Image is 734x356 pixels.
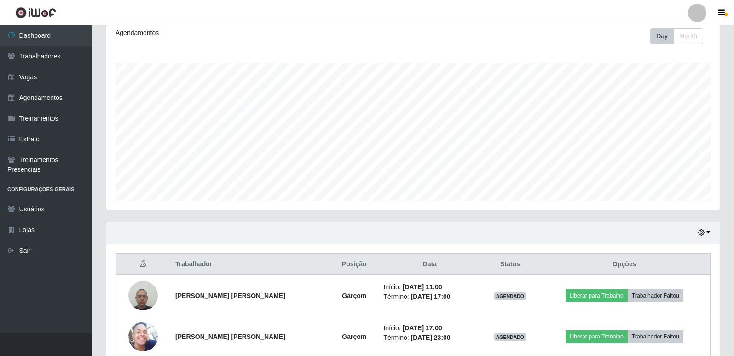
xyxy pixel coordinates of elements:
[628,289,683,302] button: Trabalhador Faltou
[175,333,285,340] strong: [PERSON_NAME] [PERSON_NAME]
[378,254,481,275] th: Data
[383,282,476,292] li: Início:
[175,292,285,299] strong: [PERSON_NAME] [PERSON_NAME]
[650,28,674,44] button: Day
[15,7,56,18] img: CoreUI Logo
[403,283,442,291] time: [DATE] 11:00
[342,292,366,299] strong: Garçom
[566,330,628,343] button: Liberar para Trabalho
[330,254,378,275] th: Posição
[342,333,366,340] strong: Garçom
[403,324,442,332] time: [DATE] 17:00
[383,292,476,302] li: Término:
[383,333,476,343] li: Término:
[539,254,711,275] th: Opções
[116,28,355,38] div: Agendamentos
[411,334,451,341] time: [DATE] 23:00
[383,323,476,333] li: Início:
[481,254,538,275] th: Status
[628,330,683,343] button: Trabalhador Faltou
[650,28,703,44] div: First group
[411,293,451,300] time: [DATE] 17:00
[566,289,628,302] button: Liberar para Trabalho
[128,322,158,351] img: 1693441138055.jpeg
[673,28,703,44] button: Month
[128,276,158,315] img: 1693507860054.jpeg
[170,254,330,275] th: Trabalhador
[494,333,526,341] span: AGENDADO
[650,28,711,44] div: Toolbar with button groups
[494,292,526,300] span: AGENDADO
